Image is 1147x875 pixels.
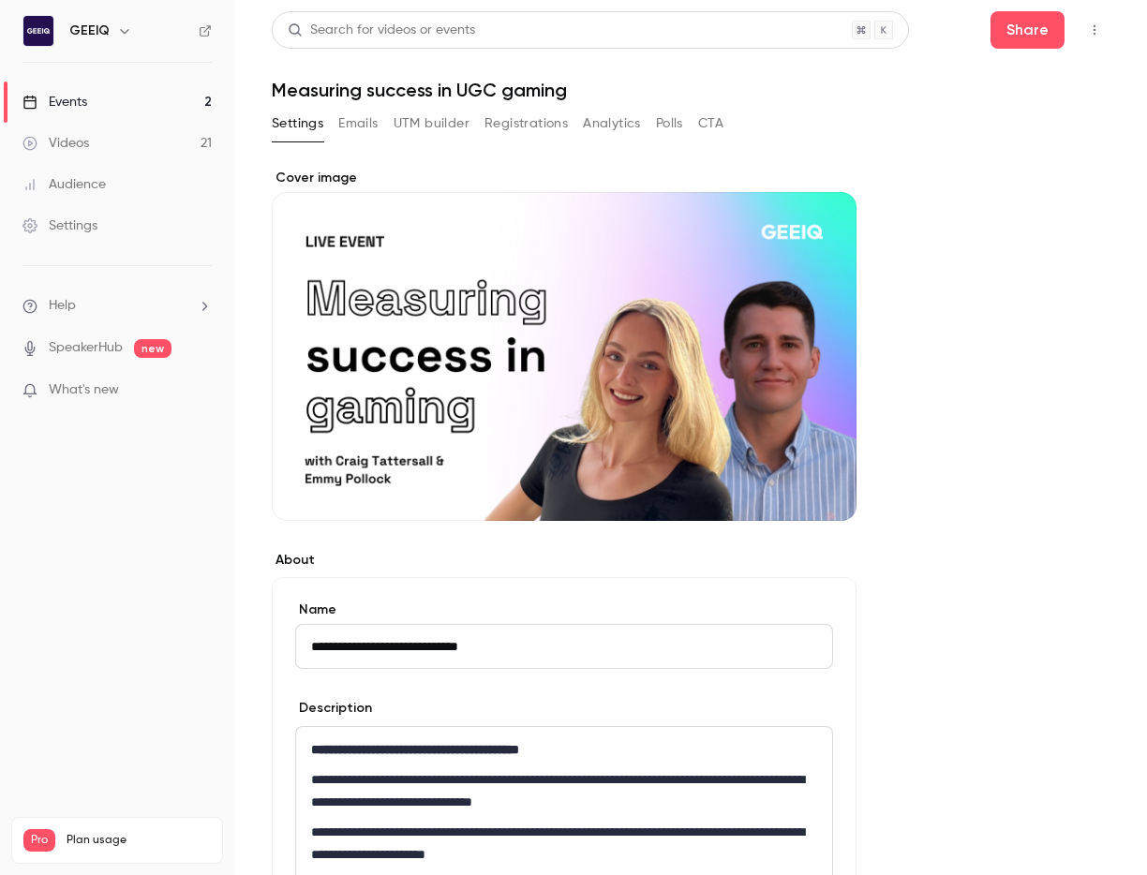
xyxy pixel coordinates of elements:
li: help-dropdown-opener [22,296,212,316]
button: Polls [656,109,683,139]
h1: Measuring success in UGC gaming [272,79,1110,101]
label: Description [295,699,372,718]
span: What's new [49,380,119,400]
section: Cover image [272,169,857,521]
label: Cover image [272,169,857,187]
span: Plan usage [67,833,211,848]
div: Videos [22,134,89,153]
span: new [134,339,171,358]
button: Emails [338,109,378,139]
div: Search for videos or events [288,21,475,40]
div: Settings [22,216,97,235]
span: Help [49,296,76,316]
h6: GEEIQ [69,22,110,40]
img: GEEIQ [23,16,53,46]
label: About [272,551,857,570]
button: Analytics [583,109,641,139]
iframe: Noticeable Trigger [189,382,212,399]
a: SpeakerHub [49,338,123,358]
button: Settings [272,109,323,139]
button: CTA [698,109,723,139]
div: Events [22,93,87,111]
button: UTM builder [394,109,469,139]
span: Pro [23,829,55,852]
div: Audience [22,175,106,194]
button: Registrations [484,109,568,139]
label: Name [295,601,833,619]
button: Share [991,11,1065,49]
